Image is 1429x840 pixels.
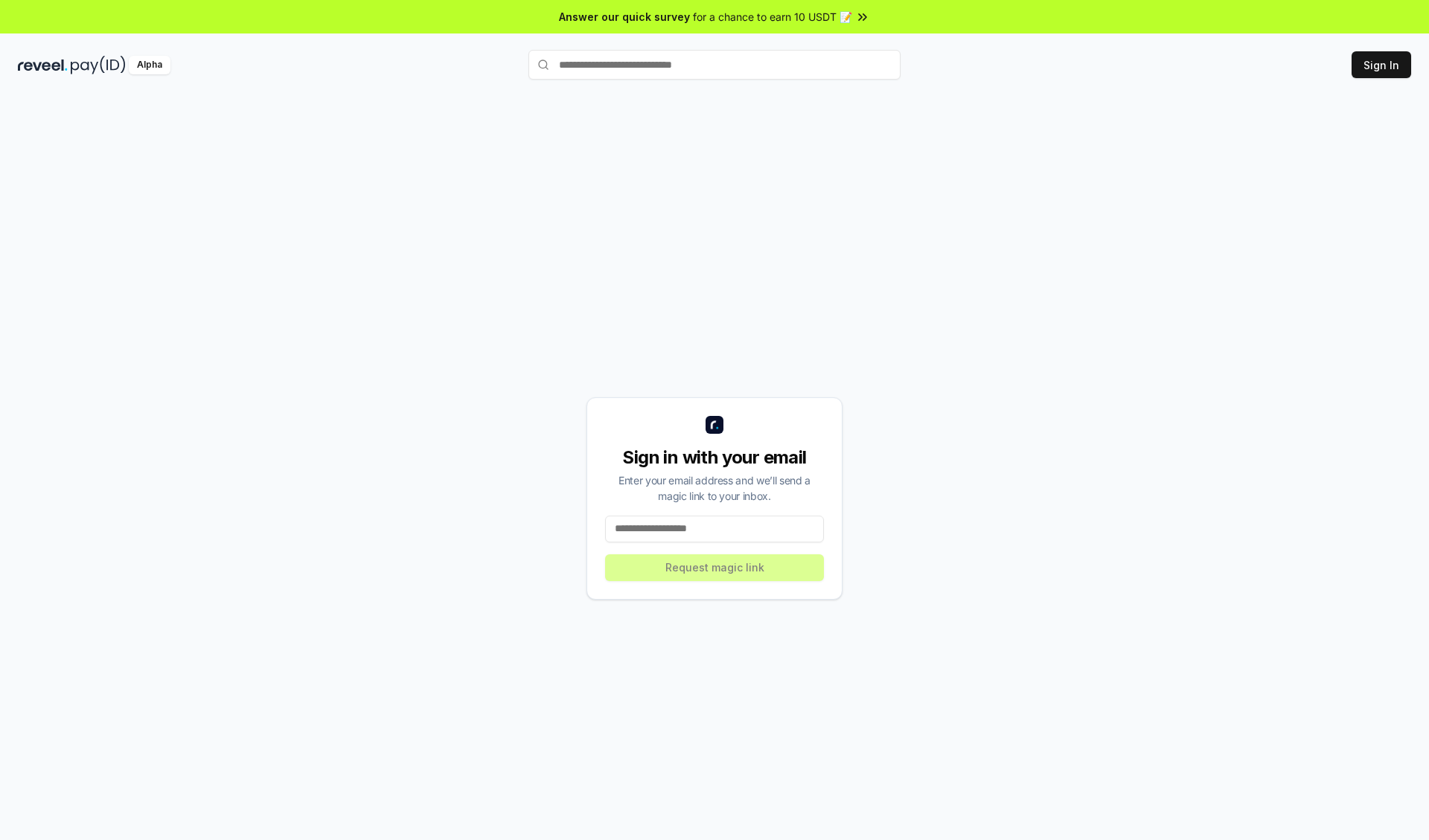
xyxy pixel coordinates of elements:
div: Enter your email address and we’ll send a magic link to your inbox. [605,472,824,504]
div: Alpha [129,56,170,74]
span: Answer our quick survey [559,9,690,25]
img: pay_id [71,56,126,74]
div: Sign in with your email [605,446,824,469]
button: Sign In [1352,51,1411,78]
img: reveel_dark [18,56,68,74]
span: for a chance to earn 10 USDT 📝 [693,9,852,25]
img: logo_small [706,416,723,434]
